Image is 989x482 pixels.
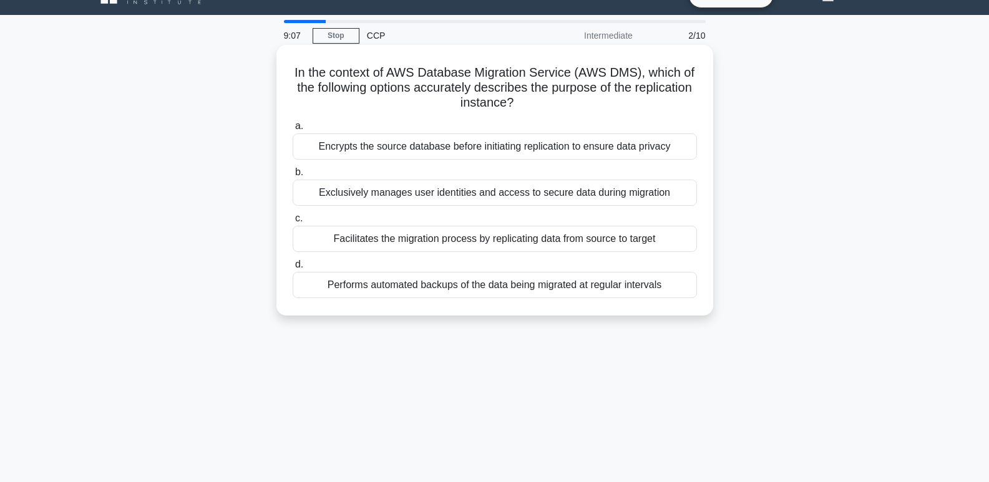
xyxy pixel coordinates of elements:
[313,28,359,44] a: Stop
[293,133,697,160] div: Encrypts the source database before initiating replication to ensure data privacy
[531,23,640,48] div: Intermediate
[295,166,303,177] span: b.
[359,23,531,48] div: CCP
[291,65,698,111] h5: In the context of AWS Database Migration Service (AWS DMS), which of the following options accura...
[295,259,303,269] span: d.
[276,23,313,48] div: 9:07
[293,272,697,298] div: Performs automated backups of the data being migrated at regular intervals
[295,120,303,131] span: a.
[640,23,713,48] div: 2/10
[295,213,303,223] span: c.
[293,226,697,252] div: Facilitates the migration process by replicating data from source to target
[293,180,697,206] div: Exclusively manages user identities and access to secure data during migration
